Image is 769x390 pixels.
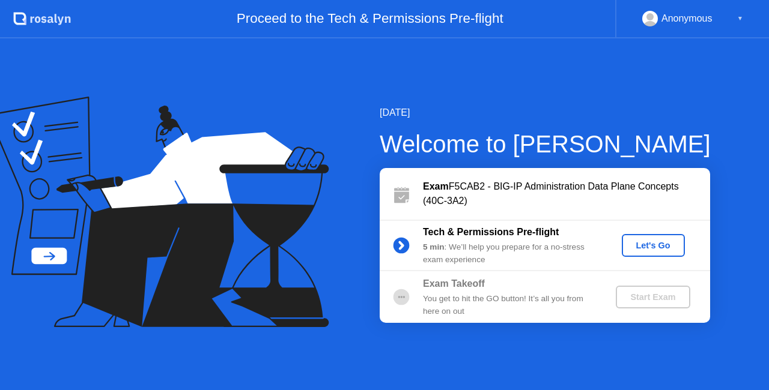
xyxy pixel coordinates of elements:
button: Let's Go [622,234,685,257]
div: [DATE] [380,106,711,120]
div: F5CAB2 - BIG-IP Administration Data Plane Concepts (40C-3A2) [423,179,710,208]
b: 5 min [423,242,445,251]
div: Start Exam [621,292,685,302]
div: You get to hit the GO button! It’s all you from here on out [423,293,596,317]
b: Exam [423,181,449,191]
div: ▼ [737,11,743,26]
button: Start Exam [616,286,690,308]
div: Welcome to [PERSON_NAME] [380,126,711,162]
b: Tech & Permissions Pre-flight [423,227,559,237]
b: Exam Takeoff [423,278,485,289]
div: Let's Go [627,241,680,250]
div: : We’ll help you prepare for a no-stress exam experience [423,241,596,266]
div: Anonymous [661,11,713,26]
